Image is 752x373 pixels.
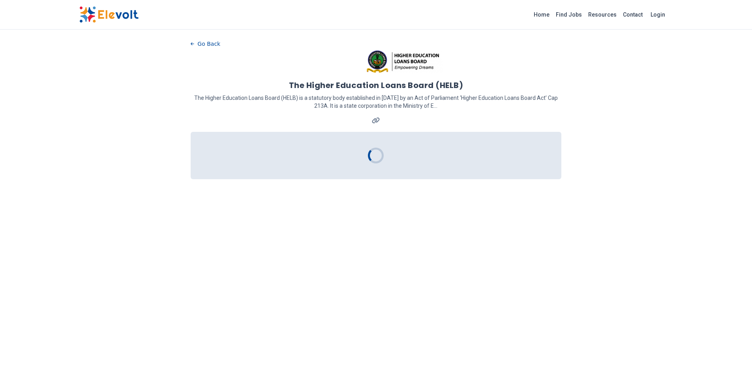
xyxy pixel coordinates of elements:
a: Resources [585,8,620,21]
h1: The Higher Education Loans Board (HELB) [289,80,463,91]
a: Login [646,7,670,22]
p: The Higher Education Loans Board (HELB) is a statutory body established in [DATE] by an Act of Pa... [191,94,561,110]
div: Loading... [368,148,384,163]
a: Home [531,8,553,21]
button: Go Back [191,38,220,50]
img: The Higher Education Loans Board (HELB) [364,50,443,73]
a: Find Jobs [553,8,585,21]
a: Contact [620,8,646,21]
img: Elevolt [79,6,139,23]
iframe: Advertisement [574,38,673,275]
iframe: Advertisement [79,38,178,275]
